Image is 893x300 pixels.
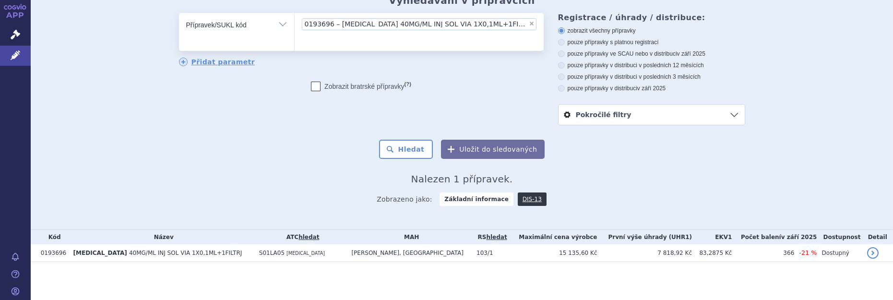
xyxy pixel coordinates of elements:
span: S01LA05 [259,250,285,256]
span: v září 2025 [781,234,817,240]
td: 15 135,60 Kč [508,244,597,262]
th: Počet balení [732,230,817,244]
h3: Registrace / úhrady / distribuce: [558,13,745,22]
strong: Základní informace [440,192,513,206]
button: Uložit do sledovaných [441,140,545,159]
span: × [529,21,535,26]
td: Dostupný [817,244,862,262]
th: Detail [862,230,893,244]
th: Maximální cena výrobce [508,230,597,244]
input: 0193696 – [MEDICAL_DATA] 40MG/ML INJ SOL VIA 1X0,1ML+1FILTRJ [302,33,307,45]
a: detail [867,247,879,259]
a: Pokročilé filtry [559,105,745,125]
td: 7 818,92 Kč [597,244,692,262]
span: Nalezen 1 přípravek. [411,173,513,185]
label: pouze přípravky v distribuci v posledních 12 měsících [558,61,745,69]
span: Zobrazeno jako: [377,192,432,206]
label: pouze přípravky v distribuci [558,84,745,92]
span: [MEDICAL_DATA] [286,251,325,256]
td: 83,2875 Kč [692,244,732,262]
a: hledat [486,234,507,240]
label: zobrazit všechny přípravky [558,27,745,35]
td: [PERSON_NAME], [GEOGRAPHIC_DATA] [346,244,472,262]
th: Kód [36,230,69,244]
a: DIS-13 [518,192,547,206]
button: Hledat [379,140,433,159]
label: pouze přípravky ve SCAU nebo v distribuci [558,50,745,58]
span: 103/1 [476,250,493,256]
label: Zobrazit bratrské přípravky [311,82,411,91]
label: pouze přípravky s platnou registrací [558,38,745,46]
th: Dostupnost [817,230,862,244]
span: -21 % [799,249,817,256]
th: RS [472,230,508,244]
abbr: (?) [405,81,411,87]
th: MAH [346,230,472,244]
th: První výše úhrady (UHR1) [597,230,692,244]
span: 0193696 – EYLEA 40MG/ML INJ SOL VIA 1X0,1ML+1FILTRJ [305,21,526,27]
td: 0193696 [36,244,69,262]
a: Přidat parametr [179,58,255,66]
th: ATC [254,230,347,244]
th: Název [69,230,254,244]
td: 366 [732,244,794,262]
span: [MEDICAL_DATA] [73,250,127,256]
label: pouze přípravky v distribuci v posledních 3 měsících [558,73,745,81]
span: 40MG/ML INJ SOL VIA 1X0,1ML+1FILTRJ [129,250,242,256]
span: v září 2025 [637,85,666,92]
span: v září 2025 [677,50,705,57]
th: EKV1 [692,230,732,244]
a: hledat [298,234,319,240]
